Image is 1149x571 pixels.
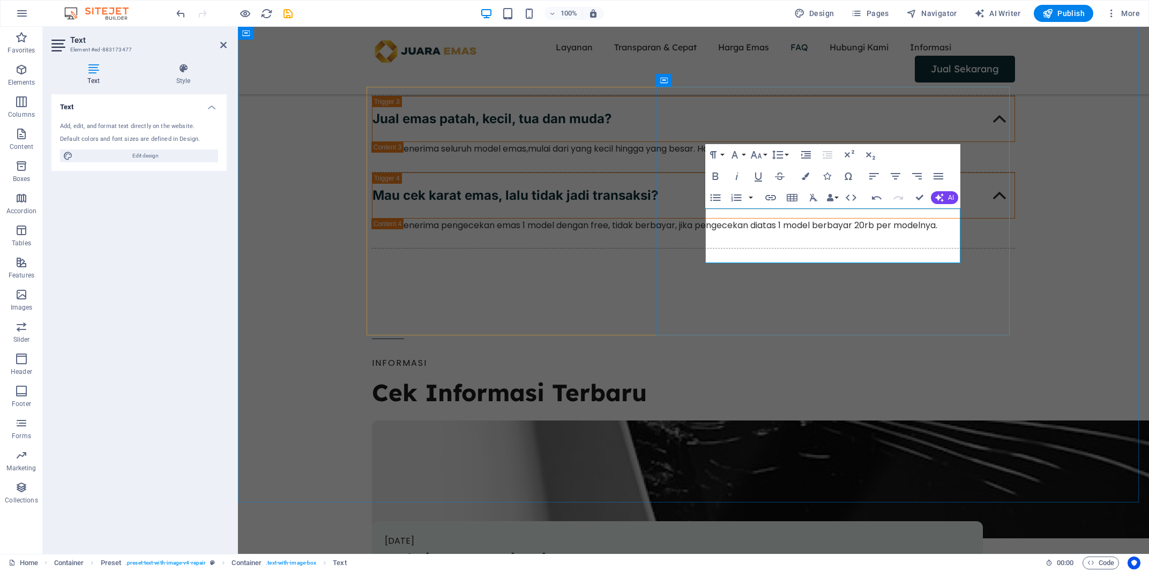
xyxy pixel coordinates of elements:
a: Click to cancel selection. Double-click to open Pages [9,557,38,569]
p: Footer [12,400,31,408]
h4: Style [140,63,227,86]
button: Usercentrics [1128,557,1140,569]
h6: 100% [561,7,578,20]
button: Navigator [902,5,961,22]
h6: Session time [1046,557,1074,569]
button: Align Right [907,166,927,187]
button: Clear Formatting [803,187,824,208]
div: Add, edit, and format text directly on the website. [60,122,218,131]
span: 00 00 [1057,557,1073,569]
span: Publish [1042,8,1085,19]
img: Editor Logo [62,7,142,20]
button: Confirm (Ctrl+⏎) [909,187,930,208]
button: Code [1083,557,1119,569]
button: Underline (Ctrl+U) [748,166,769,187]
button: reload [260,7,273,20]
button: Superscript [839,144,859,166]
div: Design (Ctrl+Alt+Y) [790,5,839,22]
button: AI Writer [970,5,1025,22]
span: More [1106,8,1140,19]
i: Reload page [260,7,273,20]
button: Undo (Ctrl+Z) [867,187,887,208]
button: Unordered List [705,187,726,208]
p: Columns [8,110,35,119]
button: 100% [544,7,583,20]
button: Edit design [60,149,218,162]
h3: Element #ed-883173477 [70,45,205,55]
button: Design [790,5,839,22]
p: Marketing [6,464,36,472]
button: Ordered List [726,187,747,208]
button: AI [931,191,958,204]
span: AI Writer [974,8,1021,19]
button: Publish [1034,5,1093,22]
button: undo [174,7,187,20]
span: Design [794,8,834,19]
p: Content [10,142,33,151]
span: Code [1087,557,1114,569]
button: Font Size [748,144,769,166]
button: Click here to leave preview mode and continue editing [238,7,251,20]
button: Align Left [864,166,884,187]
span: AI [948,194,954,201]
button: Decrease Indent [817,144,838,166]
button: Colors [795,166,816,187]
h4: Text [51,94,227,114]
p: Accordion [6,207,36,215]
span: . preset-text-with-image-v4-repair [125,557,206,569]
span: Pages [851,8,889,19]
span: : [1064,559,1066,567]
button: Ordered List [747,187,755,208]
button: HTML [841,187,861,208]
p: Features [9,271,34,280]
span: Click to select. Double-click to edit [54,557,84,569]
span: . text-with-image-box [266,557,316,569]
i: Save (Ctrl+S) [282,7,294,20]
button: Increase Indent [796,144,816,166]
div: Default colors and font sizes are defined in Design. [60,135,218,144]
button: Icons [817,166,837,187]
p: Collections [5,496,38,505]
button: Pages [847,5,893,22]
button: Special Characters [838,166,859,187]
i: On resize automatically adjust zoom level to fit chosen device. [588,9,598,18]
p: Forms [12,432,31,440]
p: Header [11,367,32,376]
span: Click to select. Double-click to edit [101,557,122,569]
button: Italic (Ctrl+I) [727,166,747,187]
span: Navigator [906,8,957,19]
button: Align Center [885,166,906,187]
p: Images [11,303,33,312]
button: Data Bindings [825,187,840,208]
p: Tables [12,239,31,247]
i: This element is a customizable preset [210,560,215,566]
h4: Text [51,63,140,86]
span: Click to select. Double-click to edit [232,557,262,569]
button: Align Justify [928,166,949,187]
i: Undo: Edit headline (Ctrl+Z) [175,7,187,20]
button: Bold (Ctrl+B) [705,166,726,187]
button: Insert Link [760,187,781,208]
p: Elements [8,78,35,87]
button: Font Family [727,144,747,166]
button: More [1102,5,1144,22]
button: Strikethrough [770,166,790,187]
button: Insert Table [782,187,802,208]
p: Slider [13,335,30,344]
button: Subscript [860,144,881,166]
span: Edit design [76,149,215,162]
p: Favorites [8,46,35,55]
h2: Text [70,35,227,45]
button: Line Height [770,144,790,166]
nav: breadcrumb [54,557,347,569]
button: Paragraph Format [705,144,726,166]
span: Click to select. Double-click to edit [333,557,346,569]
button: Redo (Ctrl+Shift+Z) [888,187,908,208]
p: Boxes [13,175,31,183]
button: save [281,7,294,20]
